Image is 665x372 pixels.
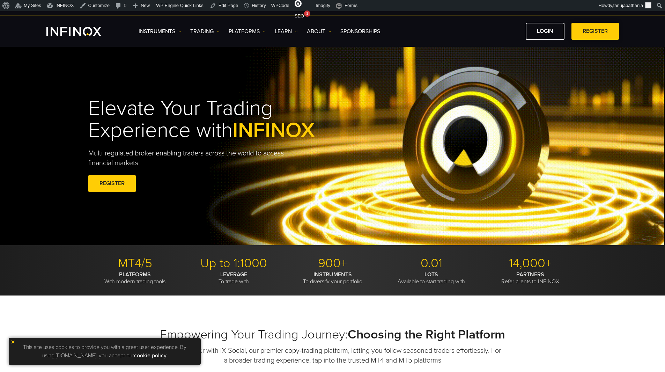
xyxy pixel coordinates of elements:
a: REGISTER [571,23,619,40]
h1: Elevate Your Trading Experience with [88,97,347,141]
strong: PARTNERS [516,271,544,278]
strong: INSTRUMENTS [313,271,352,278]
p: 0.01 [385,256,478,271]
a: PLATFORMS [229,27,266,36]
a: Learn [275,27,298,36]
span: tanujapathania [613,3,643,8]
h2: Empowering Your Trading Journey: [88,327,577,342]
span: Go to slide 2 [331,235,335,239]
a: Instruments [139,27,182,36]
a: TRADING [190,27,220,36]
span: INFINOX [232,118,315,143]
a: INFINOX Logo [46,27,118,36]
strong: PLATFORMS [119,271,151,278]
p: Up to 1:1000 [187,256,281,271]
a: REGISTER [88,175,136,192]
p: This site uses cookies to provide you with a great user experience. By using [DOMAIN_NAME], you a... [12,341,197,362]
p: To trade with [187,271,281,285]
img: yellow close icon [10,340,15,344]
p: MT4/5 [88,256,182,271]
a: cookie policy [134,352,167,359]
strong: LOTS [424,271,438,278]
strong: LEVERAGE [220,271,247,278]
p: 14,000+ [483,256,577,271]
p: To diversify your portfolio [286,271,379,285]
p: Refer clients to INFINOX [483,271,577,285]
p: Available to start trading with [385,271,478,285]
a: SPONSORSHIPS [340,27,380,36]
p: Multi-regulated broker enabling traders across the world to access financial markets [88,148,296,168]
div: 1 [304,10,310,17]
p: 900+ [286,256,379,271]
a: LOGIN [526,23,564,40]
span: Go to slide 1 [324,235,328,239]
span: SEO [295,13,304,19]
p: With modern trading tools [88,271,182,285]
a: ABOUT [307,27,332,36]
p: Trade smarter with IX Social, our premier copy-trading platform, letting you follow seasoned trad... [163,346,502,365]
strong: Choosing the Right Platform [348,327,505,342]
span: Go to slide 3 [338,235,342,239]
